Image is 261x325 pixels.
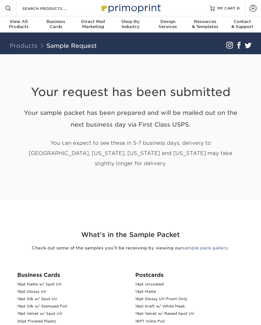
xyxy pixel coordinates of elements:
p: Check out some of the samples you’ll be receiving by viewing our . [5,245,256,251]
input: SEARCH PRODUCTS..... [22,4,84,12]
a: Products [10,42,38,49]
span: Design [149,19,187,24]
p: 14pt Uncoated 14pt Matte 16pt Glossy UV-Front Only 18pt Kraft w/ White Mask 19pt Velvet w/ Raised... [135,281,244,325]
h3: Postcards [135,272,244,278]
a: Contact& Support [224,16,261,33]
a: Sample Request [46,42,97,49]
span: Resources [187,19,224,24]
h3: Business Cards [17,272,126,278]
span: Shop By [112,19,149,24]
span: 0 [237,6,240,10]
div: Cards [37,19,74,29]
a: DesignServices [149,16,187,33]
img: Primoprint [99,1,162,15]
span: Business [37,19,74,24]
div: Industry [112,19,149,29]
a: Direct MailMarketing [74,16,112,33]
div: & Support [224,19,261,29]
span: MY CART [217,5,236,11]
a: Resources& Templates [187,16,224,33]
h2: What's in the Sample Packet [5,230,256,240]
a: sample pack gallery [182,245,228,250]
p: You can expect to see these in 5-7 business days, delivery to [GEOGRAPHIC_DATA], [US_STATE], [US_... [19,138,242,169]
span: Direct Mail [74,19,112,24]
a: BusinessCards [37,16,74,33]
a: Shop ByIndustry [112,16,149,33]
h2: Your sample packet has been prepared and will be mailed out on the next business day via First Cl... [19,107,242,130]
h1: Your request has been submitted [19,70,242,99]
div: Marketing [74,19,112,29]
div: & Templates [187,19,224,29]
span: Contact [224,19,261,24]
div: Services [149,19,187,29]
